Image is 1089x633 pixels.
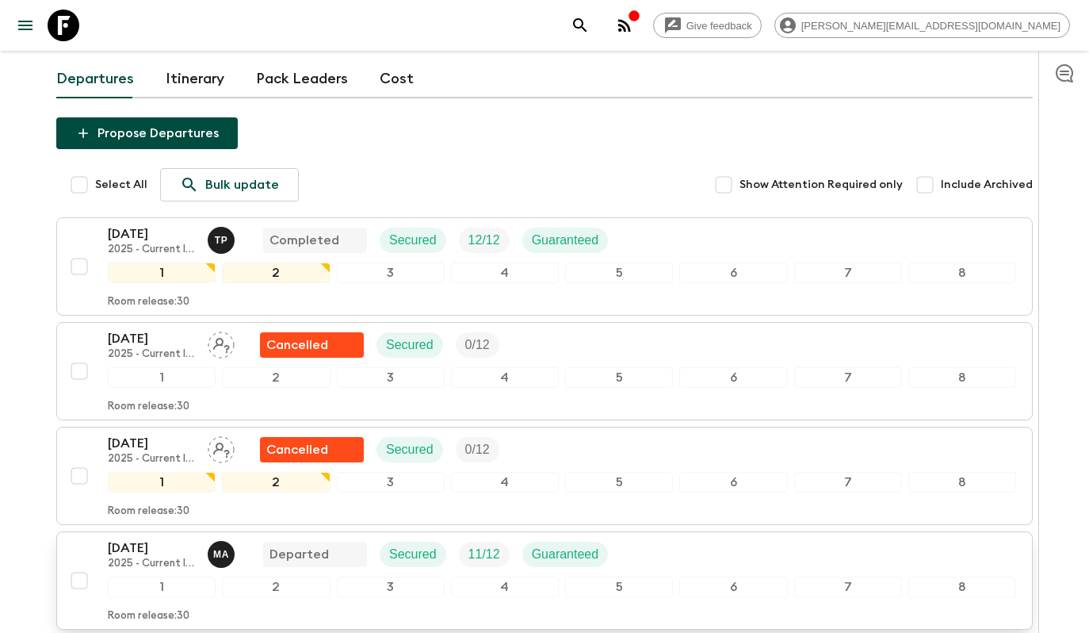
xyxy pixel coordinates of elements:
div: 8 [908,472,1016,493]
div: 1 [108,263,216,283]
div: Trip Fill [456,437,499,462]
p: Room release: 30 [108,401,189,413]
p: 12 / 12 [468,231,500,250]
div: 6 [679,472,787,493]
span: Assign pack leader [208,441,235,454]
div: 8 [908,367,1016,388]
div: Flash Pack cancellation [260,332,364,358]
div: 7 [794,263,902,283]
p: Room release: 30 [108,505,189,518]
div: 4 [451,577,559,597]
p: Cancelled [266,336,328,355]
div: 2 [222,367,330,388]
div: Secured [380,228,446,253]
p: 2025 - Current Itinerary [108,244,195,256]
div: 2 [222,263,330,283]
div: [PERSON_NAME][EMAIL_ADDRESS][DOMAIN_NAME] [774,13,1070,38]
div: Secured [380,542,446,567]
div: Flash Pack cancellation [260,437,364,462]
span: Margareta Andrea Vrkljan [208,546,238,558]
div: 8 [908,577,1016,597]
button: [DATE]2025 - Current ItineraryTomislav PetrovićCompletedSecuredTrip FillGuaranteed12345678Room re... [56,217,1033,316]
div: 1 [108,472,216,493]
span: Select All [95,177,147,193]
div: Trip Fill [456,332,499,358]
button: [DATE]2025 - Current ItineraryAssign pack leaderFlash Pack cancellationSecuredTrip Fill12345678Ro... [56,427,1033,525]
span: Show Attention Required only [739,177,903,193]
div: 5 [565,577,673,597]
p: Secured [389,545,437,564]
a: Cost [380,60,414,98]
p: Departed [269,545,329,564]
p: Cancelled [266,440,328,459]
div: 2 [222,577,330,597]
div: 7 [794,472,902,493]
p: Secured [386,336,434,355]
a: Give feedback [653,13,762,38]
div: Secured [376,332,443,358]
p: Secured [386,440,434,459]
a: Itinerary [166,60,224,98]
p: Bulk update [205,175,279,194]
p: [DATE] [108,434,195,453]
div: 5 [565,472,673,493]
p: [DATE] [108,329,195,348]
div: 1 [108,367,216,388]
p: 2025 - Current Itinerary [108,558,195,570]
p: [DATE] [108,224,195,244]
p: 0 / 12 [465,440,490,459]
p: Guaranteed [532,231,599,250]
div: 3 [337,263,445,283]
a: Bulk update [160,168,299,201]
div: 3 [337,367,445,388]
div: 5 [565,263,673,283]
div: 4 [451,472,559,493]
div: 6 [679,263,787,283]
div: 4 [451,263,559,283]
p: 0 / 12 [465,336,490,355]
div: 8 [908,263,1016,283]
div: 6 [679,577,787,597]
p: Room release: 30 [108,296,189,309]
p: 2025 - Current Itinerary [108,348,195,361]
p: Guaranteed [532,545,599,564]
div: 5 [565,367,673,388]
button: menu [10,10,41,41]
button: [DATE]2025 - Current ItineraryMargareta Andrea VrkljanDepartedSecuredTrip FillGuaranteed12345678R... [56,531,1033,630]
button: [DATE]2025 - Current ItineraryAssign pack leaderFlash Pack cancellationSecuredTrip Fill12345678Ro... [56,322,1033,420]
div: Secured [376,437,443,462]
div: 3 [337,577,445,597]
span: Include Archived [941,177,1033,193]
div: 6 [679,367,787,388]
div: 7 [794,577,902,597]
p: 2025 - Current Itinerary [108,453,195,466]
span: Give feedback [678,20,761,32]
p: [DATE] [108,539,195,558]
div: 7 [794,367,902,388]
p: Room release: 30 [108,610,189,623]
p: 11 / 12 [468,545,500,564]
span: Tomislav Petrović [208,232,238,244]
span: [PERSON_NAME][EMAIL_ADDRESS][DOMAIN_NAME] [793,20,1069,32]
a: Departures [56,60,134,98]
div: Trip Fill [459,542,510,567]
div: 4 [451,367,559,388]
span: Assign pack leader [208,336,235,349]
a: Pack Leaders [256,60,348,98]
button: search adventures [564,10,596,41]
div: 3 [337,472,445,493]
p: Secured [389,231,437,250]
div: 2 [222,472,330,493]
p: Completed [269,231,339,250]
button: Propose Departures [56,117,238,149]
div: Trip Fill [459,228,510,253]
div: 1 [108,577,216,597]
